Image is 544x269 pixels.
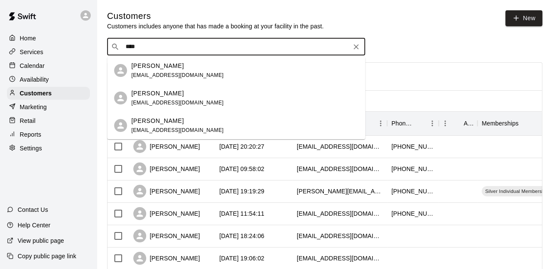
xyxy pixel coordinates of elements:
[439,111,477,135] div: Age
[18,236,64,245] p: View public page
[297,254,383,263] div: hemigucci@yahoo.com
[20,116,36,125] p: Retail
[297,165,383,173] div: danielm723131@gmail.com
[374,117,387,130] button: Menu
[7,32,90,45] a: Home
[7,59,90,72] a: Calendar
[7,128,90,141] a: Reports
[452,117,464,129] button: Sort
[20,61,45,70] p: Calendar
[7,46,90,58] a: Services
[18,221,50,229] p: Help Center
[114,64,127,77] div: Nicolas Heintz
[426,117,439,130] button: Menu
[114,119,127,132] div: Nicolas Heintz
[350,41,362,53] button: Clear
[114,92,127,104] div: Nicole Farish
[133,229,200,242] div: [PERSON_NAME]
[7,142,90,155] a: Settings
[131,100,224,106] span: [EMAIL_ADDRESS][DOMAIN_NAME]
[292,111,387,135] div: Email
[387,111,439,135] div: Phone Number
[20,89,52,98] p: Customers
[297,209,383,218] div: austinkellyfuller@gmail.com
[133,162,200,175] div: [PERSON_NAME]
[20,34,36,43] p: Home
[107,38,365,55] div: Search customers by name or email
[219,165,264,173] div: 2025-10-08 09:58:02
[297,142,383,151] div: ana_seu@hotmail.com
[131,72,224,78] span: [EMAIL_ADDRESS][DOMAIN_NAME]
[414,117,426,129] button: Sort
[391,187,434,196] div: +19404353828
[20,103,47,111] p: Marketing
[391,165,434,173] div: +16822625309
[391,142,434,151] div: +18177977769
[505,10,542,26] a: New
[482,111,519,135] div: Memberships
[133,140,200,153] div: [PERSON_NAME]
[131,61,184,70] p: [PERSON_NAME]
[391,111,414,135] div: Phone Number
[7,114,90,127] a: Retail
[20,144,42,153] p: Settings
[20,75,49,84] p: Availability
[133,207,200,220] div: [PERSON_NAME]
[133,252,200,265] div: [PERSON_NAME]
[219,232,264,240] div: 2025-09-24 18:24:06
[7,73,90,86] a: Availability
[131,127,224,133] span: [EMAIL_ADDRESS][DOMAIN_NAME]
[7,101,90,113] a: Marketing
[107,22,324,31] p: Customers includes anyone that has made a booking at your facility in the past.
[219,209,264,218] div: 2025-09-29 11:54:11
[219,187,264,196] div: 2025-10-07 19:19:29
[18,205,48,214] p: Contact Us
[20,130,41,139] p: Reports
[219,142,264,151] div: 2025-10-12 20:20:27
[133,185,200,198] div: [PERSON_NAME]
[131,116,184,125] p: [PERSON_NAME]
[219,254,264,263] div: 2025-09-22 19:06:02
[18,252,76,260] p: Copy public page link
[439,117,452,130] button: Menu
[391,209,434,218] div: +16122407393
[464,111,473,135] div: Age
[7,87,90,100] a: Customers
[297,232,383,240] div: 4cn2011@gmail.com
[107,10,324,22] h5: Customers
[519,117,531,129] button: Sort
[131,89,184,98] p: [PERSON_NAME]
[297,187,383,196] div: denise-c-lopez@outlook.com
[20,48,43,56] p: Services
